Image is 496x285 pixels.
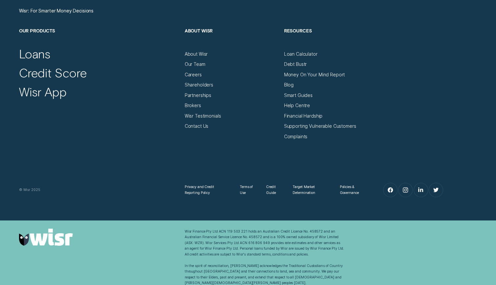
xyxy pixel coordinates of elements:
[16,187,182,193] div: © Wisr 2025
[284,134,308,140] a: Complaints
[19,84,67,99] a: Wisr App
[383,183,397,197] a: Facebook
[19,46,51,61] a: Loans
[19,8,93,14] a: Wisr: For Smarter Money Decisions
[284,51,318,57] a: Loan Calculator
[185,61,205,67] a: Our Team
[185,72,202,78] a: Careers
[414,183,428,197] a: LinkedIn
[340,184,367,196] a: Policies & Governance
[19,28,179,51] h2: Our Products
[293,184,329,196] a: Target Market Determination
[399,183,412,197] a: Instagram
[185,82,213,88] a: Shareholders
[185,184,230,196] a: Privacy and Credit Reporting Policy
[185,123,209,129] a: Contact Us
[429,183,443,197] a: Twitter
[284,72,345,78] a: Money On Your Mind Report
[240,184,256,196] a: Terms of Use
[284,113,322,119] a: Financial Hardship
[19,229,73,246] img: Wisr
[284,28,378,51] h2: Resources
[284,92,313,98] a: Smart Guides
[284,123,356,129] a: Supporting Vulnerable Customers
[284,82,294,88] a: Blog
[185,113,221,119] a: Wisr Testimonials
[19,65,87,80] a: Credit Score
[185,28,279,51] h2: About Wisr
[185,92,211,98] a: Partnerships
[284,61,307,67] a: Debt Bustr
[185,103,201,108] a: Brokers
[266,184,282,196] a: Credit Guide
[284,103,310,108] a: Help Centre
[185,51,208,57] a: About Wisr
